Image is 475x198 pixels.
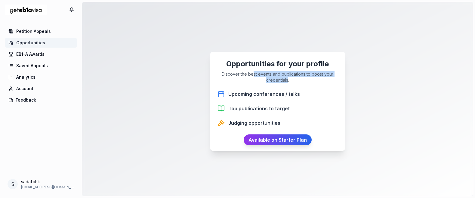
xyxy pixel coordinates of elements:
a: Petition Appeals [5,27,77,36]
a: Account [5,84,77,93]
h3: Judging opportunities [228,119,280,127]
a: Saved Appeals [5,61,77,71]
span: sadaf.ahk [21,179,75,185]
span: Opportunities [16,40,45,46]
h3: Top publications to target [228,105,290,112]
span: EB1-A Awards [16,51,45,57]
p: Discover the best events and publications to boost your credentials. [217,71,338,83]
span: Account [16,86,33,92]
img: geteb1avisa logo [5,2,47,17]
span: s [11,181,14,188]
a: EB1-A Awards [5,49,77,59]
a: Home Page [5,2,47,17]
span: [EMAIL_ADDRESS][DOMAIN_NAME] [21,185,75,190]
a: Analytics [5,72,77,82]
span: Analytics [16,74,35,80]
a: Opportunities [5,38,77,48]
h3: Upcoming conferences / talks [228,90,300,98]
span: Petition Appeals [16,28,51,34]
h2: Opportunities for your profile [217,59,338,69]
button: Feedback [5,95,77,105]
span: Saved Appeals [16,63,48,69]
button: Open your profile menu [5,176,77,192]
a: Available on Starter Plan [244,134,312,145]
